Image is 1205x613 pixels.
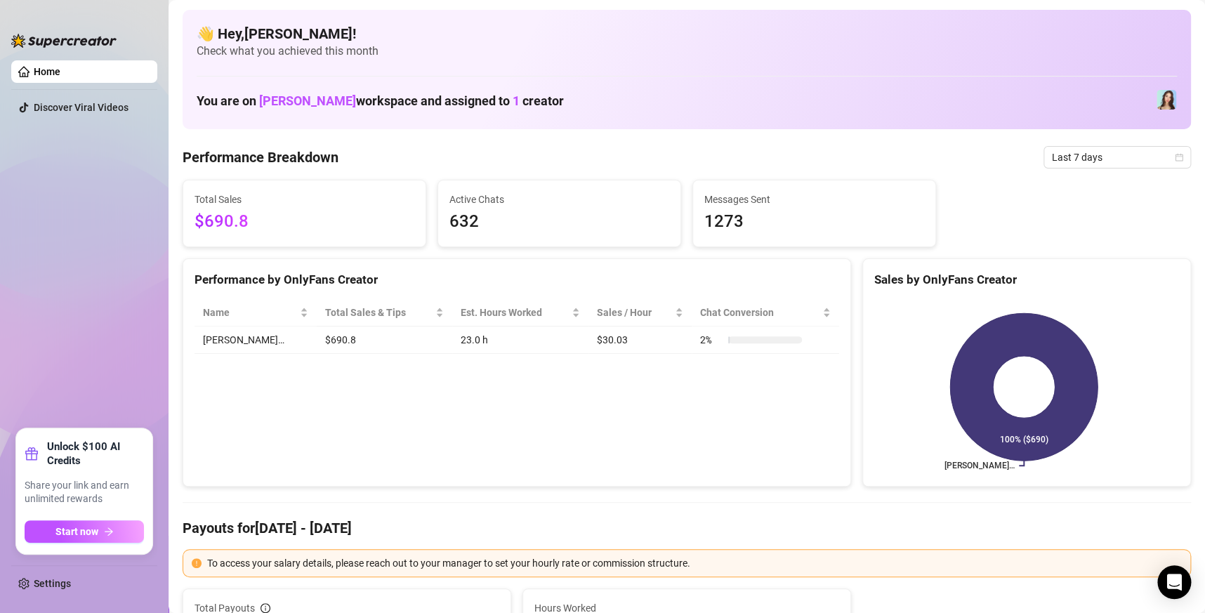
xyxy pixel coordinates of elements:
[195,270,839,289] div: Performance by OnlyFans Creator
[25,447,39,461] span: gift
[874,270,1179,289] div: Sales by OnlyFans Creator
[25,520,144,543] button: Start nowarrow-right
[197,93,564,109] h1: You are on workspace and assigned to creator
[197,44,1177,59] span: Check what you achieved this month
[325,305,433,320] span: Total Sales & Tips
[1157,90,1176,110] img: Amelia
[104,527,114,536] span: arrow-right
[34,102,129,113] a: Discover Viral Videos
[207,555,1182,571] div: To access your salary details, please reach out to your manager to set your hourly rate or commis...
[317,327,452,354] td: $690.8
[944,461,1015,470] text: [PERSON_NAME]…
[597,305,672,320] span: Sales / Hour
[183,147,338,167] h4: Performance Breakdown
[55,526,98,537] span: Start now
[704,209,924,235] span: 1273
[34,66,60,77] a: Home
[25,479,144,506] span: Share your link and earn unlimited rewards
[513,93,520,108] span: 1
[317,299,452,327] th: Total Sales & Tips
[195,192,414,207] span: Total Sales
[203,305,297,320] span: Name
[47,440,144,468] strong: Unlock $100 AI Credits
[1175,153,1183,162] span: calendar
[461,305,569,320] div: Est. Hours Worked
[692,299,839,327] th: Chat Conversion
[195,327,317,354] td: [PERSON_NAME]…
[700,305,819,320] span: Chat Conversion
[197,24,1177,44] h4: 👋 Hey, [PERSON_NAME] !
[34,578,71,589] a: Settings
[700,332,723,348] span: 2 %
[195,209,414,235] span: $690.8
[588,327,692,354] td: $30.03
[452,327,588,354] td: 23.0 h
[192,558,202,568] span: exclamation-circle
[1157,565,1191,599] div: Open Intercom Messenger
[259,93,356,108] span: [PERSON_NAME]
[1052,147,1183,168] span: Last 7 days
[11,34,117,48] img: logo-BBDzfeDw.svg
[195,299,317,327] th: Name
[183,518,1191,538] h4: Payouts for [DATE] - [DATE]
[261,603,270,613] span: info-circle
[704,192,924,207] span: Messages Sent
[588,299,692,327] th: Sales / Hour
[449,209,669,235] span: 632
[449,192,669,207] span: Active Chats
